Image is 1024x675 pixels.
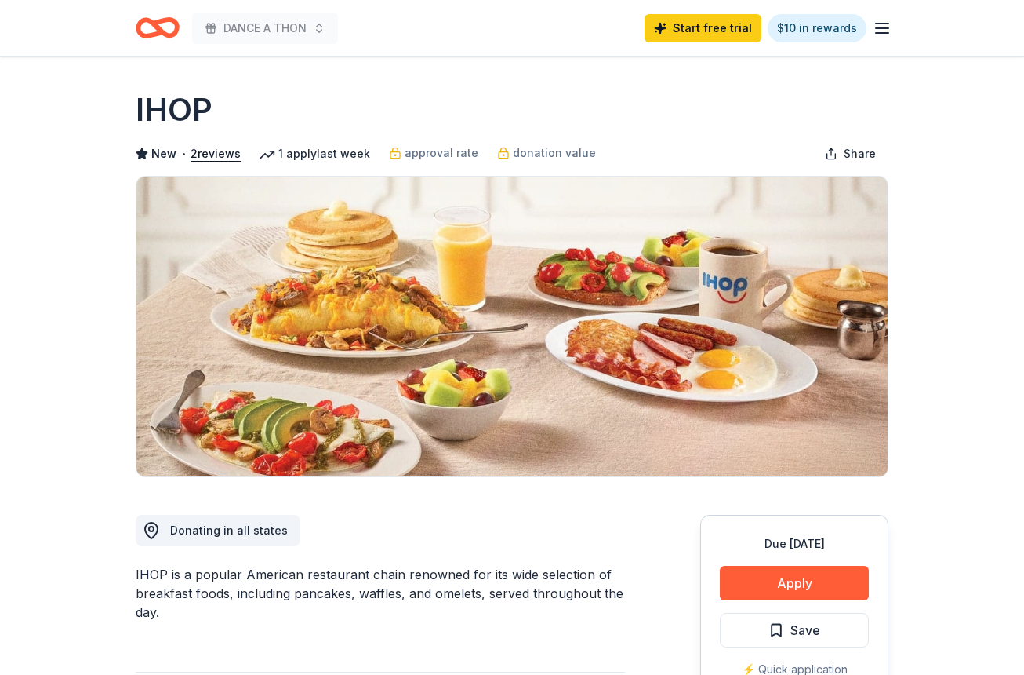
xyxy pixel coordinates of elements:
img: Image for IHOP [136,177,888,476]
span: DANCE A THON [223,19,307,38]
button: Save [720,613,869,648]
span: donation value [513,144,596,162]
div: Due [DATE] [720,535,869,553]
div: IHOP is a popular American restaurant chain renowned for its wide selection of breakfast foods, i... [136,565,625,622]
span: Donating in all states [170,524,288,537]
span: Save [790,620,820,640]
span: Share [844,144,876,163]
button: 2reviews [191,144,241,163]
a: $10 in rewards [768,14,866,42]
div: 1 apply last week [260,144,370,163]
a: donation value [497,144,596,162]
a: approval rate [389,144,478,162]
button: DANCE A THON [192,13,338,44]
span: approval rate [405,144,478,162]
a: Start free trial [645,14,761,42]
a: Home [136,9,180,46]
span: New [151,144,176,163]
span: • [181,148,187,160]
button: Apply [720,566,869,600]
button: Share [812,138,888,170]
h1: IHOP [136,88,212,132]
